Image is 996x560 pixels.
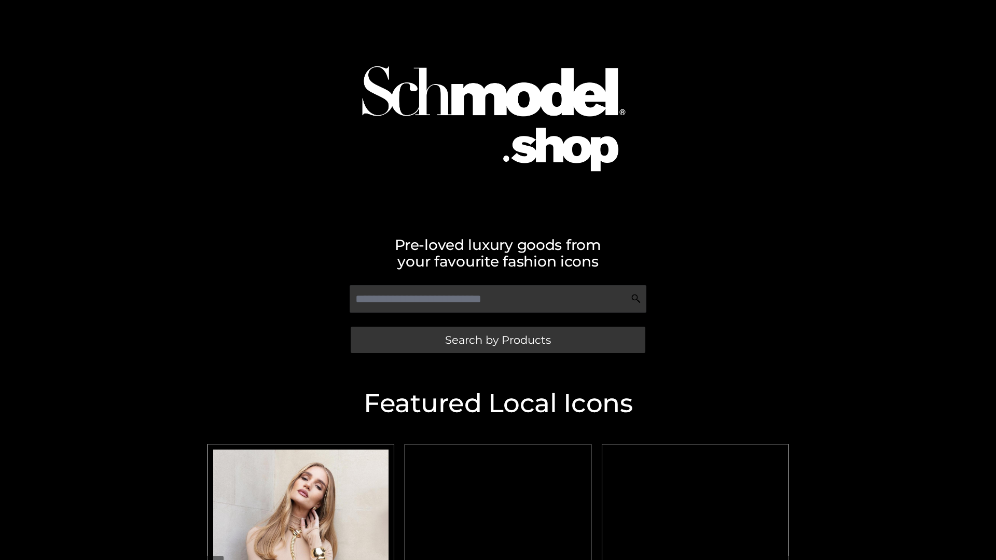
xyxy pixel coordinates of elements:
a: Search by Products [351,327,645,353]
h2: Featured Local Icons​ [202,390,794,416]
span: Search by Products [445,334,551,345]
h2: Pre-loved luxury goods from your favourite fashion icons [202,236,794,270]
img: Search Icon [631,293,641,304]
